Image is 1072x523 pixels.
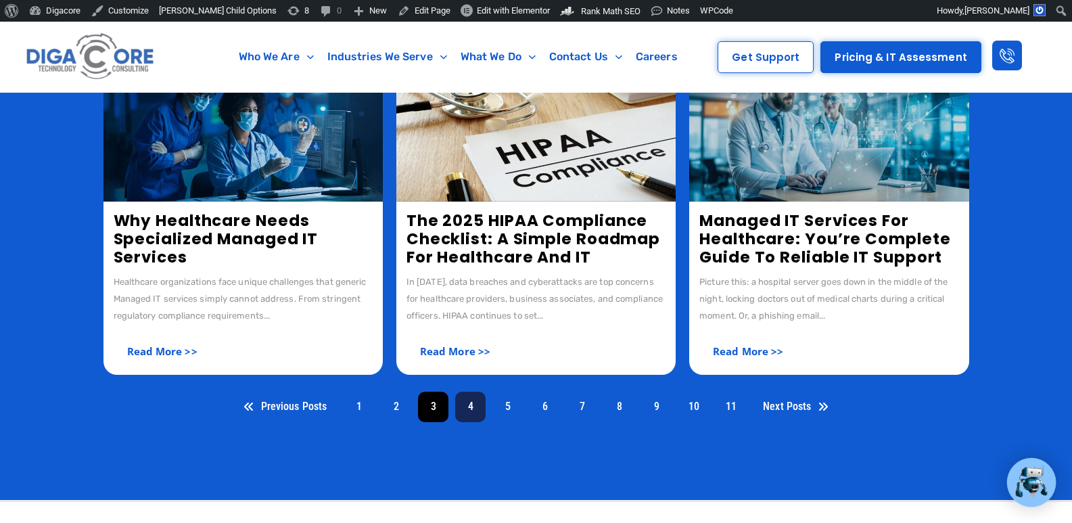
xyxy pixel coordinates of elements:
[732,52,799,62] span: Get Support
[103,66,383,202] img: Why Healthcare Needs Specialized Managed IT Services
[699,338,797,365] a: Read More >>
[530,392,560,422] a: 6
[114,273,373,324] div: Healthcare organizations face unique challenges that generic Managed IT services simply cannot ad...
[492,392,523,422] a: 5
[233,392,337,422] a: Previous Posts
[641,392,672,422] a: 9
[753,392,839,422] a: Next Posts
[321,41,454,72] a: Industries We Serve
[406,210,660,268] a: The 2025 HIPAA Compliance Checklist: A Simple Roadmap for Healthcare and IT
[689,66,969,202] img: managed it services for healthcare
[381,392,411,422] a: 2
[114,338,211,365] a: Read More >>
[418,392,448,422] span: 3
[718,41,814,73] a: Get Support
[604,392,634,422] a: 8
[820,41,981,73] a: Pricing & IT Assessment
[455,392,486,422] a: 4
[581,6,640,16] span: Rank Math SEO
[477,5,550,16] span: Edit with Elementor
[567,392,597,422] a: 7
[629,41,684,72] a: Careers
[964,5,1029,16] span: [PERSON_NAME]
[678,392,709,422] a: 10
[23,28,158,85] img: Digacore logo 1
[835,52,966,62] span: Pricing & IT Assessment
[542,41,629,72] a: Contact Us
[344,392,374,422] a: 1
[232,41,321,72] a: Who We Are
[114,210,319,268] a: Why Healthcare Needs Specialized Managed IT Services
[406,338,504,365] a: Read More >>
[699,273,958,324] div: Picture this: a hospital server goes down in the middle of the night, locking doctors out of medi...
[214,41,702,72] nav: Menu
[406,273,666,324] div: In [DATE], data breaches and cyberattacks are top concerns for healthcare providers, business ass...
[716,392,746,422] a: 11
[396,66,676,202] img: HIPAA compliance checklist
[454,41,542,72] a: What We Do
[699,210,950,268] a: Managed IT Services for Healthcare: You’re Complete Guide to Reliable IT Support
